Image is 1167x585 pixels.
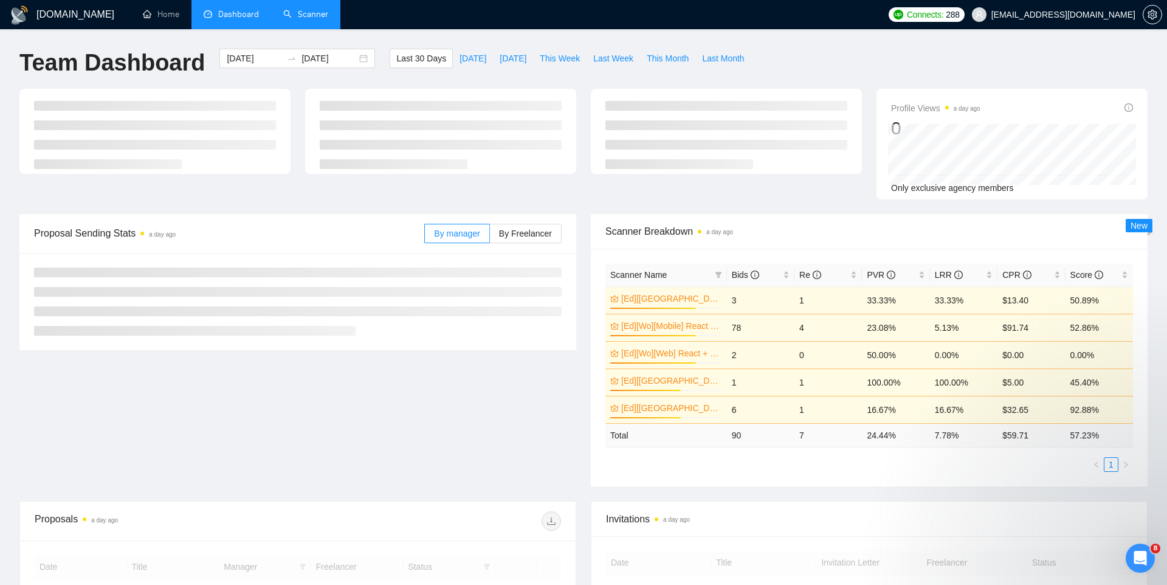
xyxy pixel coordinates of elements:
[1104,458,1118,471] a: 1
[727,314,794,341] td: 78
[1065,396,1133,423] td: 92.88%
[647,52,689,65] span: This Month
[1089,457,1104,472] button: left
[794,396,862,423] td: 1
[587,49,640,68] button: Last Week
[1065,314,1133,341] td: 52.86%
[702,52,744,65] span: Last Month
[34,226,424,241] span: Proposal Sending Stats
[1023,271,1031,279] span: info-circle
[794,423,862,447] td: 7
[930,341,997,369] td: 0.00%
[1065,341,1133,369] td: 0.00%
[893,10,903,19] img: upwork-logo.png
[695,49,751,68] button: Last Month
[621,347,720,360] a: [Ed][Wo][Web] React + Next.js
[493,49,533,68] button: [DATE]
[794,314,862,341] td: 4
[997,286,1065,314] td: $13.40
[1143,10,1162,19] a: setting
[727,423,794,447] td: 90
[605,224,1133,239] span: Scanner Breakdown
[891,117,980,140] div: 0
[997,423,1065,447] td: $ 59.71
[732,270,759,280] span: Bids
[1093,461,1100,468] span: left
[621,374,720,387] a: [Ed][[GEOGRAPHIC_DATA]][Web] Modern Fullstack
[867,270,895,280] span: PVR
[715,271,722,279] span: filter
[1118,457,1133,472] li: Next Page
[621,319,720,333] a: [Ed][Wo][Mobile] React Native
[204,10,212,18] span: dashboard
[610,376,619,385] span: crown
[946,8,959,21] span: 288
[997,341,1065,369] td: $0.00
[1089,457,1104,472] li: Previous Page
[1151,544,1160,553] span: 8
[1118,457,1133,472] button: right
[930,369,997,396] td: 100.00%
[862,369,929,396] td: 100.00%
[610,349,619,358] span: crown
[533,49,587,68] button: This Week
[434,229,480,238] span: By manager
[1143,5,1162,24] button: setting
[997,369,1065,396] td: $5.00
[954,105,980,112] time: a day ago
[1070,270,1103,280] span: Score
[1122,461,1129,468] span: right
[813,271,821,279] span: info-circle
[930,314,997,341] td: 5.13%
[301,52,357,65] input: End date
[727,286,794,314] td: 3
[727,369,794,396] td: 1
[1065,369,1133,396] td: 45.40%
[540,52,580,65] span: This Week
[862,341,929,369] td: 50.00%
[727,396,794,423] td: 6
[954,271,963,279] span: info-circle
[10,5,29,25] img: logo
[997,314,1065,341] td: $91.74
[1131,221,1148,230] span: New
[997,396,1065,423] td: $32.65
[621,292,720,305] a: [Ed][[GEOGRAPHIC_DATA]][Mobile] React Native
[610,322,619,330] span: crown
[218,9,259,19] span: Dashboard
[930,423,997,447] td: 7.78 %
[640,49,695,68] button: This Month
[1065,286,1133,314] td: 50.89%
[891,101,980,116] span: Profile Views
[794,286,862,314] td: 1
[283,9,328,19] a: searchScanner
[593,52,633,65] span: Last Week
[621,401,720,415] a: [Ed][[GEOGRAPHIC_DATA]][Web] React + Next.js
[1002,270,1031,280] span: CPR
[1124,103,1133,112] span: info-circle
[610,270,667,280] span: Scanner Name
[460,52,486,65] span: [DATE]
[862,423,929,447] td: 24.44 %
[227,52,282,65] input: Start date
[453,49,493,68] button: [DATE]
[862,396,929,423] td: 16.67%
[91,517,118,524] time: a day ago
[975,10,983,19] span: user
[606,511,1132,527] span: Invitations
[143,9,179,19] a: homeHome
[727,341,794,369] td: 2
[500,52,526,65] span: [DATE]
[35,511,298,531] div: Proposals
[930,286,997,314] td: 33.33%
[794,341,862,369] td: 0
[390,49,453,68] button: Last 30 Days
[1095,271,1103,279] span: info-circle
[930,396,997,423] td: 16.67%
[1104,457,1118,472] li: 1
[287,54,297,63] span: to
[907,8,943,21] span: Connects:
[862,286,929,314] td: 33.33%
[862,314,929,341] td: 23.08%
[610,404,619,412] span: crown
